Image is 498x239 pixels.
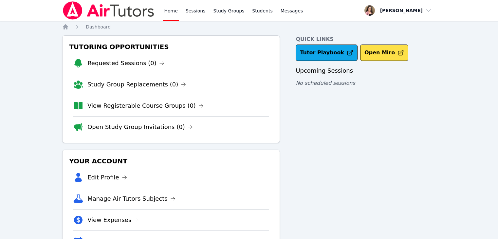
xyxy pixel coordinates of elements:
span: Messages [281,8,303,14]
button: Open Miro [360,45,408,61]
span: No scheduled sessions [296,80,355,86]
nav: Breadcrumb [62,24,436,30]
a: View Expenses [87,215,139,225]
h3: Tutoring Opportunities [68,41,274,53]
h3: Upcoming Sessions [296,66,436,75]
a: Open Study Group Invitations (0) [87,122,193,132]
a: View Registerable Course Groups (0) [87,101,204,110]
a: Tutor Playbook [296,45,358,61]
img: Air Tutors [62,1,155,20]
h3: Your Account [68,155,274,167]
h4: Quick Links [296,35,436,43]
a: Edit Profile [87,173,127,182]
a: Dashboard [86,24,111,30]
a: Requested Sessions (0) [87,59,164,68]
a: Study Group Replacements (0) [87,80,186,89]
span: Dashboard [86,24,111,29]
a: Manage Air Tutors Subjects [87,194,175,203]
